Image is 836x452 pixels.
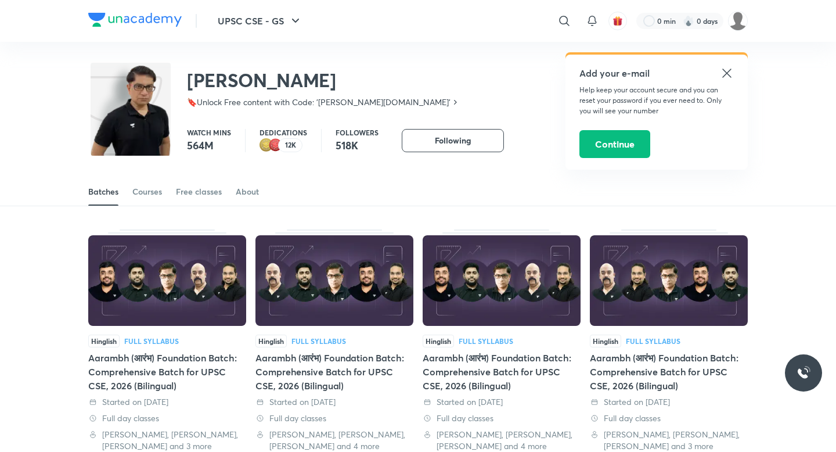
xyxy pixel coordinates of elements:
[88,335,120,347] span: Hinglish
[88,13,182,30] a: Company Logo
[88,429,246,452] div: Sudarshan Gurjar, Dr Sidharth Arora, Arti Chhawari and 3 more
[260,138,273,152] img: educator badge2
[88,396,246,408] div: Started on 17 Jul 2025
[579,130,650,158] button: Continue
[435,135,471,146] span: Following
[255,396,413,408] div: Started on 9 Jul 2025
[269,138,283,152] img: educator badge1
[260,129,307,136] p: Dedications
[255,335,287,347] span: Hinglish
[423,351,581,393] div: Aarambh (आरंभ) Foundation Batch: Comprehensive Batch for UPSC CSE, 2026 (Bilingual)
[590,396,748,408] div: Started on 8 Jun 2025
[423,229,581,452] div: Aarambh (आरंभ) Foundation Batch: Comprehensive Batch for UPSC CSE, 2026 (Bilingual)
[124,338,179,345] div: Full Syllabus
[88,178,118,206] a: Batches
[132,178,162,206] a: Courses
[176,178,222,206] a: Free classes
[459,338,513,345] div: Full Syllabus
[590,335,621,347] span: Hinglish
[255,429,413,452] div: Sudarshan Gurjar, Dr Sidharth Arora, Arti Chhawari and 4 more
[612,16,623,26] img: avatar
[608,12,627,30] button: avatar
[683,15,694,27] img: streak
[291,338,346,345] div: Full Syllabus
[255,229,413,452] div: Aarambh (आरंभ) Foundation Batch: Comprehensive Batch for UPSC CSE, 2026 (Bilingual)
[88,229,246,452] div: Aarambh (आरंभ) Foundation Batch: Comprehensive Batch for UPSC CSE, 2026 (Bilingual)
[590,235,748,326] img: Thumbnail
[590,412,748,424] div: Full day classes
[336,129,379,136] p: Followers
[423,396,581,408] div: Started on 30 Jun 2025
[187,69,460,92] h2: [PERSON_NAME]
[255,235,413,326] img: Thumbnail
[402,129,504,152] button: Following
[236,178,259,206] a: About
[236,186,259,198] div: About
[590,229,748,452] div: Aarambh (आरंभ) Foundation Batch: Comprehensive Batch for UPSC CSE, 2026 (Bilingual)
[187,129,231,136] p: Watch mins
[91,65,171,174] img: class
[336,138,379,152] p: 518K
[255,412,413,424] div: Full day classes
[176,186,222,198] div: Free classes
[590,351,748,393] div: Aarambh (आरंभ) Foundation Batch: Comprehensive Batch for UPSC CSE, 2026 (Bilingual)
[626,338,680,345] div: Full Syllabus
[590,429,748,452] div: Sudarshan Gurjar, Dr Sidharth Arora, Mrunal Patel and 3 more
[285,141,296,149] p: 12K
[88,186,118,198] div: Batches
[423,412,581,424] div: Full day classes
[579,66,734,80] h5: Add your e-mail
[728,11,748,31] img: adarsh
[187,138,231,152] p: 564M
[88,351,246,393] div: Aarambh (आरंभ) Foundation Batch: Comprehensive Batch for UPSC CSE, 2026 (Bilingual)
[423,429,581,452] div: Sudarshan Gurjar, Dr Sidharth Arora, Anuj Garg and 4 more
[187,96,451,108] p: 🔖Unlock Free content with Code: '[PERSON_NAME][DOMAIN_NAME]'
[423,335,454,347] span: Hinglish
[423,235,581,326] img: Thumbnail
[88,235,246,326] img: Thumbnail
[579,85,734,116] p: Help keep your account secure and you can reset your password if you ever need to. Only you will ...
[797,366,810,380] img: ttu
[211,9,309,33] button: UPSC CSE - GS
[88,13,182,27] img: Company Logo
[132,186,162,198] div: Courses
[255,351,413,393] div: Aarambh (आरंभ) Foundation Batch: Comprehensive Batch for UPSC CSE, 2026 (Bilingual)
[88,412,246,424] div: Full day classes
